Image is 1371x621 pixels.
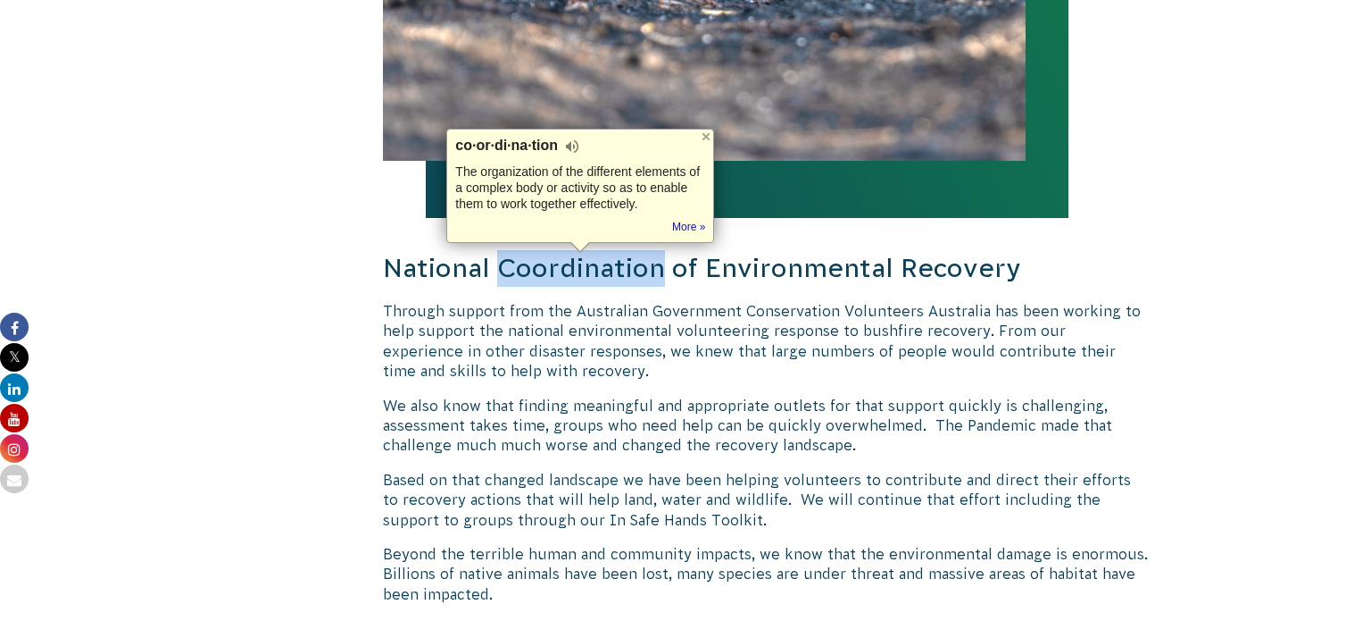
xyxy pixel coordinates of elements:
span: We also know that finding meaningful and appropriate outlets for that support quickly is challeng... [383,398,1112,454]
h3: National Coordination of Environmental Recovery [383,250,1149,287]
span: Based on that changed landscape we have been helping volunteers to contribute and direct their ef... [383,472,1131,528]
span: Through support from the Australian Government Conservation Volunteers Australia has been working... [383,303,1141,379]
span: The aftermath of Black Summer [426,172,1068,218]
span: Beyond the terrible human and community impacts, we know that the environmental damage is enormou... [383,546,1148,602]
